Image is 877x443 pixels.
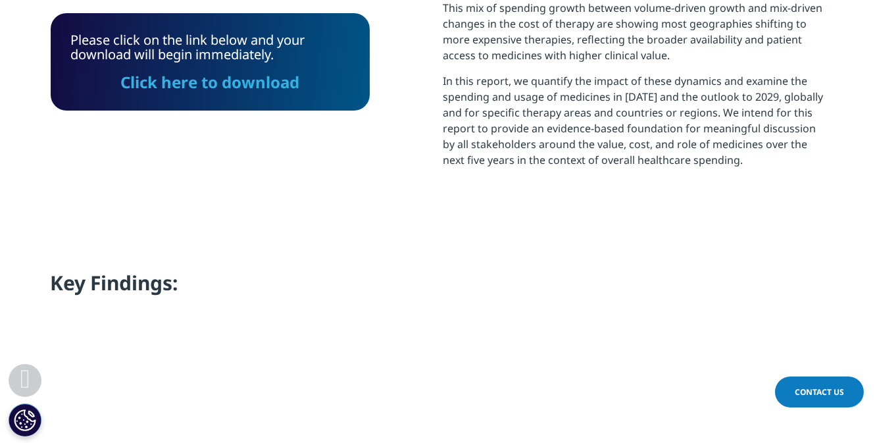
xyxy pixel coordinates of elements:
[9,404,41,436] button: Cookie 设置
[70,33,350,91] div: Please click on the link below and your download will begin immediately.
[121,71,300,93] a: Click here to download
[795,386,844,398] span: Contact Us
[775,377,864,407] a: Contact Us
[443,73,827,178] p: In this report, we quantify the impact of these dynamics and examine the spending and usage of me...
[51,270,827,306] h4: Key Findings:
